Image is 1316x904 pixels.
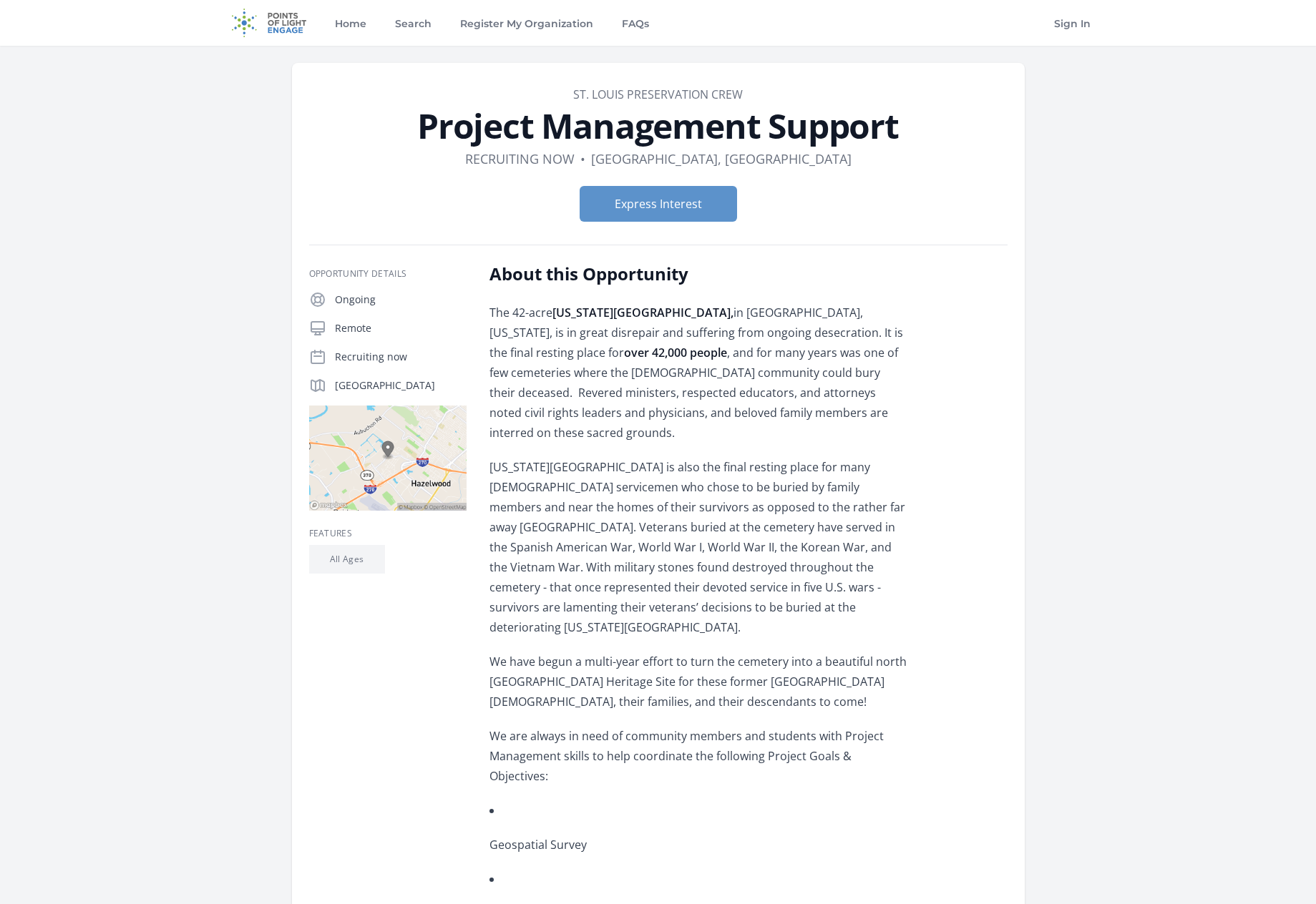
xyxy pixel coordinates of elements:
span: We are always in need of community members and students with Project Management skills to help co... [489,728,884,784]
strong: over 42,000 people [624,345,727,360]
h3: Opportunity Details [309,268,467,280]
dd: [GEOGRAPHIC_DATA], [GEOGRAPHIC_DATA] [591,149,852,169]
h2: About this Opportunity [489,262,908,285]
p: Recruiting now [335,350,467,364]
p: [GEOGRAPHIC_DATA] [335,378,467,393]
span: We have begun a multi-year effort to turn the cemetery into a beautiful north [GEOGRAPHIC_DATA] H... [489,654,907,709]
div: • [580,149,585,169]
span: [US_STATE][GEOGRAPHIC_DATA] is also the final resting place for many [DEMOGRAPHIC_DATA] serviceme... [489,459,905,635]
button: Express Interest [580,186,737,222]
h3: Features [309,528,467,539]
span: Geospatial Survey [489,837,587,853]
p: Ongoing [335,293,467,307]
p: Remote [335,321,467,335]
a: St. Louis Preservation Crew [573,87,743,102]
li: All Ages [309,545,385,574]
img: Map [309,406,467,511]
span: The 42-acre in [GEOGRAPHIC_DATA], [US_STATE], is in great disrepair and suffering from ongoing de... [489,305,903,441]
strong: [US_STATE][GEOGRAPHIC_DATA], [552,305,733,320]
h1: Project Management Support [309,109,1008,143]
dd: Recruiting now [465,149,575,169]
